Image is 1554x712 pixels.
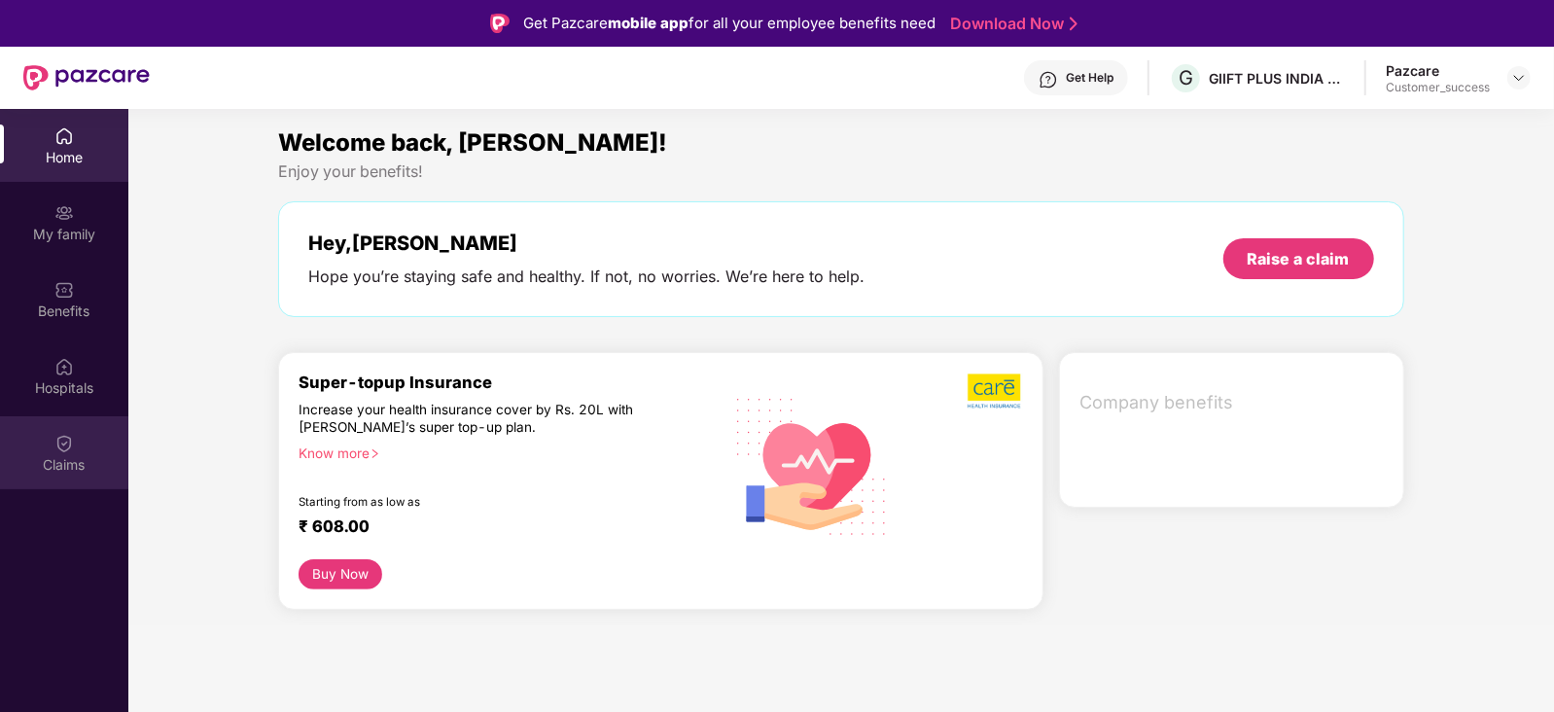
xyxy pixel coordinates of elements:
[370,448,380,459] span: right
[299,516,701,540] div: ₹ 608.00
[308,231,865,255] div: Hey, [PERSON_NAME]
[299,445,709,458] div: Know more
[54,357,74,376] img: svg+xml;base64,PHN2ZyBpZD0iSG9zcGl0YWxzIiB4bWxucz0iaHR0cDovL3d3dy53My5vcmcvMjAwMC9zdmciIHdpZHRoPS...
[299,373,721,392] div: Super-topup Insurance
[23,65,150,90] img: New Pazcare Logo
[1079,389,1388,416] span: Company benefits
[1066,70,1113,86] div: Get Help
[1209,69,1345,88] div: GIIFT PLUS INDIA PRIVATE LIMITED
[299,559,381,589] button: Buy Now
[308,267,865,287] div: Hope you’re staying safe and healthy. If not, no worries. We’re here to help.
[1248,248,1350,269] div: Raise a claim
[1386,80,1490,95] div: Customer_success
[950,14,1072,34] a: Download Now
[278,161,1403,182] div: Enjoy your benefits!
[54,434,74,453] img: svg+xml;base64,PHN2ZyBpZD0iQ2xhaW0iIHhtbG5zPSJodHRwOi8vd3d3LnczLm9yZy8yMDAwL3N2ZyIgd2lkdGg9IjIwIi...
[54,126,74,146] img: svg+xml;base64,PHN2ZyBpZD0iSG9tZSIgeG1sbnM9Imh0dHA6Ly93d3cudzMub3JnLzIwMDAvc3ZnIiB3aWR0aD0iMjAiIG...
[1070,14,1077,34] img: Stroke
[523,12,936,35] div: Get Pazcare for all your employee benefits need
[299,401,637,436] div: Increase your health insurance cover by Rs. 20L with [PERSON_NAME]’s super top-up plan.
[968,373,1023,409] img: b5dec4f62d2307b9de63beb79f102df3.png
[1386,61,1490,80] div: Pazcare
[608,14,689,32] strong: mobile app
[54,280,74,300] img: svg+xml;base64,PHN2ZyBpZD0iQmVuZWZpdHMiIHhtbG5zPSJodHRwOi8vd3d3LnczLm9yZy8yMDAwL3N2ZyIgd2lkdGg9Ij...
[278,128,667,157] span: Welcome back, [PERSON_NAME]!
[1068,377,1403,428] div: Company benefits
[490,14,510,33] img: Logo
[1179,66,1193,89] span: G
[54,203,74,223] img: svg+xml;base64,PHN2ZyB3aWR0aD0iMjAiIGhlaWdodD0iMjAiIHZpZXdCb3g9IjAgMCAyMCAyMCIgZmlsbD0ibm9uZSIgeG...
[1511,70,1527,86] img: svg+xml;base64,PHN2ZyBpZD0iRHJvcGRvd24tMzJ4MzIiIHhtbG5zPSJodHRwOi8vd3d3LnczLm9yZy8yMDAwL3N2ZyIgd2...
[722,374,902,557] img: svg+xml;base64,PHN2ZyB4bWxucz0iaHR0cDovL3d3dy53My5vcmcvMjAwMC9zdmciIHhtbG5zOnhsaW5rPSJodHRwOi8vd3...
[299,495,638,509] div: Starting from as low as
[1039,70,1058,89] img: svg+xml;base64,PHN2ZyBpZD0iSGVscC0zMngzMiIgeG1sbnM9Imh0dHA6Ly93d3cudzMub3JnLzIwMDAvc3ZnIiB3aWR0aD...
